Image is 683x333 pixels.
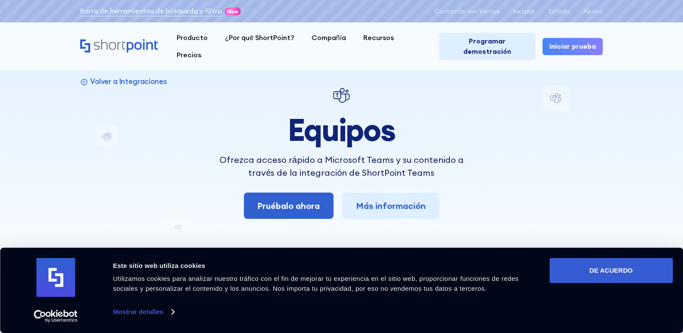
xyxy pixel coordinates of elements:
[549,258,673,283] button: DE ACUERDO
[18,310,94,323] a: Cookiebot centrado en el usuario - se abre en una nueva ventana
[113,308,163,315] font: Mostrar detalles
[219,154,464,178] font: Ofrezca acceso rápido a Microsoft Teams y su contenido a través de la integración de ShortPoint T...
[80,6,221,15] font: Barra de herramientas de búsqueda y filtro
[549,8,570,15] a: Estado
[583,7,603,15] font: Apoyo
[90,77,166,86] font: Volver a Integraciones
[36,258,75,297] img: logo
[113,262,205,269] font: Este sitio web utiliza cookies
[363,33,394,42] font: Recursos
[80,77,166,86] a: Volver a Integraciones
[168,47,210,64] a: Precios
[177,33,208,42] font: Producto
[513,7,535,15] font: Instalar
[80,6,221,16] a: Barra de herramientas de búsqueda y filtro
[513,8,535,15] a: Instalar
[342,193,439,219] a: Más información
[225,33,295,42] font: ¿Por qué ShortPoint?
[257,200,320,211] font: Pruébalo ahora
[543,38,603,55] a: Iniciar prueba
[303,29,355,47] a: Compañía
[80,39,159,54] a: Hogar
[113,305,174,318] a: Mostrar detalles
[439,33,536,60] a: Programar demostración
[463,37,511,56] font: Programar demostración
[583,8,603,15] a: Apoyo
[312,33,346,42] font: Compañía
[113,275,519,292] font: Utilizamos cookies para analizar nuestro tráfico con el fin de mejorar tu experiencia en el sitio...
[528,233,683,333] iframe: Widget de chat
[549,42,596,50] font: Iniciar prueba
[434,7,500,15] font: Contactar con Ventas
[355,29,402,47] a: Recursos
[244,193,334,219] a: Pruébalo ahora
[216,29,303,47] a: ¿Por qué ShortPoint?
[168,29,216,47] a: Producto
[549,7,570,15] font: Estado
[288,110,395,149] font: Equipos
[589,267,633,274] font: DE ACUERDO
[331,85,352,106] img: Equipos
[177,50,201,59] font: Precios
[434,8,500,15] a: Contactar con Ventas
[356,200,426,211] font: Más información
